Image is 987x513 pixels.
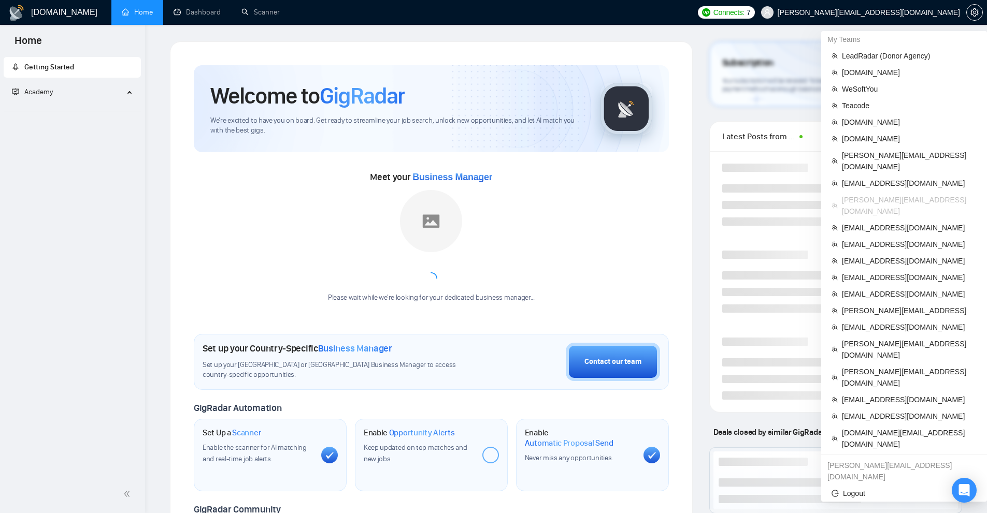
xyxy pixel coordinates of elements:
[842,83,977,95] span: WeSoftYou
[842,255,977,267] span: [EMAIL_ADDRESS][DOMAIN_NAME]
[203,360,477,380] span: Set up your [GEOGRAPHIC_DATA] or [GEOGRAPHIC_DATA] Business Manager to access country-specific op...
[4,57,141,78] li: Getting Started
[842,427,977,450] span: [DOMAIN_NAME][EMAIL_ADDRESS][DOMAIN_NAME]
[832,136,838,142] span: team
[584,356,641,368] div: Contact our team
[203,443,307,463] span: Enable the scanner for AI matching and real-time job alerts.
[210,82,405,110] h1: Welcome to
[821,31,987,48] div: My Teams
[842,67,977,78] span: [DOMAIN_NAME]
[832,225,838,231] span: team
[210,116,584,136] span: We're excited to have you on board. Get ready to streamline your job search, unlock new opportuni...
[842,411,977,422] span: [EMAIL_ADDRESS][DOMAIN_NAME]
[832,180,838,186] span: team
[966,8,983,17] a: setting
[832,291,838,297] span: team
[832,274,838,281] span: team
[24,87,53,96] span: Academy
[525,438,613,448] span: Automatic Proposal Send
[709,423,850,441] span: Deals closed by similar GigRadar users
[122,8,153,17] a: homeHome
[832,158,838,164] span: team
[842,272,977,283] span: [EMAIL_ADDRESS][DOMAIN_NAME]
[389,428,455,438] span: Opportunity Alerts
[821,457,987,485] div: oleksandr.b+1@gigradar.io
[966,4,983,21] button: setting
[832,202,838,209] span: team
[842,239,977,250] span: [EMAIL_ADDRESS][DOMAIN_NAME]
[232,428,261,438] span: Scanner
[747,7,751,18] span: 7
[842,305,977,316] span: [PERSON_NAME][EMAIL_ADDRESS]
[194,402,281,414] span: GigRadar Automation
[842,222,977,233] span: [EMAIL_ADDRESS][DOMAIN_NAME]
[832,241,838,247] span: team
[842,288,977,300] span: [EMAIL_ADDRESS][DOMAIN_NAME]
[842,116,977,128] span: [DOMAIN_NAME]
[412,172,492,182] span: Business Manager
[12,87,53,96] span: Academy
[832,397,838,403] span: team
[525,428,635,448] h1: Enable
[600,83,652,135] img: gigradar-logo.png
[24,63,74,71] span: Getting Started
[832,102,838,109] span: team
[4,107,141,113] li: Academy Homepage
[320,82,405,110] span: GigRadar
[952,478,977,503] div: Open Intercom Messenger
[842,178,977,189] span: [EMAIL_ADDRESS][DOMAIN_NAME]
[842,338,977,361] span: [PERSON_NAME][EMAIL_ADDRESS][DOMAIN_NAME]
[566,343,660,381] button: Contact our team
[364,428,455,438] h1: Enable
[967,8,982,17] span: setting
[6,33,50,55] span: Home
[832,119,838,125] span: team
[318,343,392,354] span: Business Manager
[364,443,467,463] span: Keep updated on top matches and new jobs.
[322,293,541,303] div: Please wait while we're looking for your dedicated business manager...
[842,100,977,111] span: Teacode
[123,489,134,499] span: double-left
[832,413,838,419] span: team
[525,453,613,462] span: Never miss any opportunities.
[702,8,710,17] img: upwork-logo.png
[832,374,838,380] span: team
[12,88,19,95] span: fund-projection-screen
[842,50,977,62] span: LeadRadar (Donor Agency)
[203,343,392,354] h1: Set up your Country-Specific
[832,488,977,499] span: Logout
[722,54,774,72] span: Subscription
[842,133,977,144] span: [DOMAIN_NAME]
[722,77,934,93] span: Your subscription will be renewed. To keep things running smoothly, make sure your payment method...
[842,150,977,172] span: [PERSON_NAME][EMAIL_ADDRESS][DOMAIN_NAME]
[722,130,796,143] span: Latest Posts from the GigRadar Community
[203,428,261,438] h1: Set Up a
[832,53,838,59] span: team
[713,7,745,18] span: Connects:
[842,321,977,333] span: [EMAIL_ADDRESS][DOMAIN_NAME]
[842,394,977,405] span: [EMAIL_ADDRESS][DOMAIN_NAME]
[832,307,838,314] span: team
[174,8,221,17] a: dashboardDashboard
[842,366,977,389] span: [PERSON_NAME][EMAIL_ADDRESS][DOMAIN_NAME]
[832,346,838,353] span: team
[832,86,838,92] span: team
[370,171,492,183] span: Meet your
[8,5,25,21] img: logo
[12,63,19,70] span: rocket
[832,69,838,76] span: team
[832,490,839,497] span: logout
[832,435,838,442] span: team
[842,194,977,217] span: [PERSON_NAME][EMAIL_ADDRESS][DOMAIN_NAME]
[832,258,838,264] span: team
[425,272,437,285] span: loading
[832,324,838,330] span: team
[764,9,771,16] span: user
[400,190,462,252] img: placeholder.png
[241,8,280,17] a: searchScanner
